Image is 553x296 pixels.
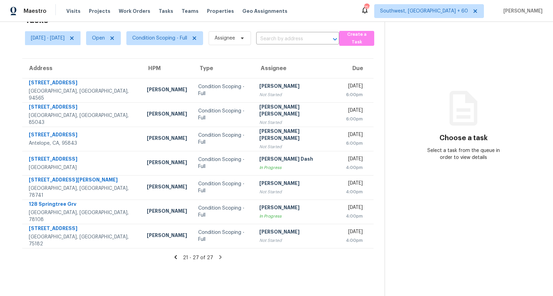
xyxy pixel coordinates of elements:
div: 4:00pm [346,164,363,171]
div: Not Started [259,143,335,150]
span: Work Orders [119,8,150,15]
span: Teams [182,8,199,15]
div: 756 [364,4,369,11]
span: Southwest, [GEOGRAPHIC_DATA] + 60 [380,8,468,15]
div: Condition Scoping - Full [198,83,248,97]
div: [DATE] [346,107,363,116]
div: In Progress [259,164,335,171]
div: [DATE] [346,180,363,188]
div: In Progress [259,213,335,220]
h2: Tasks [25,17,48,24]
div: [STREET_ADDRESS] [29,131,136,140]
div: [DATE] [346,228,363,237]
input: Search by address [256,34,320,44]
div: [STREET_ADDRESS][PERSON_NAME] [29,176,136,185]
div: Antelope, CA, 95843 [29,140,136,147]
div: 4:00pm [346,237,363,244]
div: Condition Scoping - Full [198,156,248,170]
div: [DATE] [346,83,363,91]
div: [GEOGRAPHIC_DATA], [GEOGRAPHIC_DATA], 78741 [29,185,136,199]
span: Projects [89,8,110,15]
div: Condition Scoping - Full [198,108,248,121]
span: Tasks [159,9,173,14]
div: [PERSON_NAME] [PERSON_NAME] [259,103,335,119]
div: Not Started [259,119,335,126]
button: Create a Task [339,31,375,46]
div: [DATE] [346,131,363,140]
div: [PERSON_NAME] [147,135,187,143]
div: 4:00pm [346,213,363,220]
div: [GEOGRAPHIC_DATA] [29,164,136,171]
div: 6:00pm [346,140,363,147]
div: [PERSON_NAME] [147,110,187,119]
div: Condition Scoping - Full [198,205,248,219]
div: [PERSON_NAME] [259,228,335,237]
div: [DATE] [346,155,363,164]
div: [PERSON_NAME] [147,183,187,192]
span: 21 - 27 of 27 [183,255,213,260]
div: [PERSON_NAME] [147,208,187,216]
span: [PERSON_NAME] [501,8,543,15]
div: Not Started [259,237,335,244]
div: [PERSON_NAME] [259,204,335,213]
div: [GEOGRAPHIC_DATA], [GEOGRAPHIC_DATA], 75182 [29,234,136,247]
div: [GEOGRAPHIC_DATA], [GEOGRAPHIC_DATA], 94565 [29,88,136,102]
span: [DATE] - [DATE] [31,35,65,42]
div: [GEOGRAPHIC_DATA], [GEOGRAPHIC_DATA], 78108 [29,209,136,223]
div: [STREET_ADDRESS] [29,79,136,88]
div: [PERSON_NAME] Dash [259,155,335,164]
span: Properties [207,8,234,15]
div: 6:00pm [346,116,363,122]
div: Select a task from the queue in order to view details [424,147,503,161]
div: [PERSON_NAME] [147,232,187,240]
div: [PERSON_NAME] [PERSON_NAME] [259,128,335,143]
span: Condition Scoping - Full [132,35,187,42]
div: Condition Scoping - Full [198,132,248,146]
th: Address [22,59,141,78]
h3: Choose a task [439,135,488,142]
div: Not Started [259,188,335,195]
div: [STREET_ADDRESS] [29,155,136,164]
div: Not Started [259,91,335,98]
div: [DATE] [346,204,363,213]
div: [PERSON_NAME] [259,83,335,91]
div: 6:00pm [346,91,363,98]
span: Assignee [215,35,235,42]
div: 128 Springtree Grv [29,201,136,209]
th: HPM [141,59,193,78]
div: [GEOGRAPHIC_DATA], [GEOGRAPHIC_DATA], 85043 [29,112,136,126]
div: Condition Scoping - Full [198,180,248,194]
div: [PERSON_NAME] [259,180,335,188]
div: [STREET_ADDRESS] [29,103,136,112]
div: Condition Scoping - Full [198,229,248,243]
span: Create a Task [343,31,371,46]
span: Visits [66,8,81,15]
span: Geo Assignments [242,8,287,15]
button: Open [330,34,340,44]
th: Assignee [254,59,340,78]
th: Due [340,59,374,78]
div: [PERSON_NAME] [147,86,187,95]
span: Maestro [24,8,47,15]
div: [PERSON_NAME] [147,159,187,168]
th: Type [193,59,254,78]
div: [STREET_ADDRESS] [29,225,136,234]
span: Open [92,35,105,42]
div: 4:00pm [346,188,363,195]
